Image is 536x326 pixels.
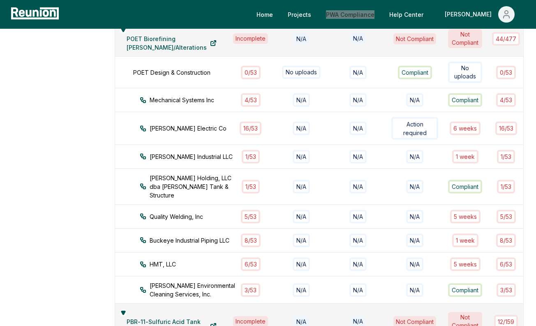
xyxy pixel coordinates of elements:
[349,93,367,107] div: N/A
[349,257,367,271] div: N/A
[406,257,423,271] div: N/A
[140,152,243,161] div: [PERSON_NAME] Industrial LLC
[293,180,310,193] div: N/A
[406,180,423,193] div: N/A
[450,257,481,271] div: 5 week s
[241,283,260,297] div: 3 / 53
[406,150,423,163] div: N/A
[140,212,243,221] div: Quality Welding, Inc
[282,66,321,79] div: No uploads
[133,68,236,77] div: POET Design & Construction
[242,180,260,193] div: 1 / 53
[349,210,367,223] div: N/A
[497,150,515,163] div: 1 / 53
[450,122,481,135] div: 6 week s
[496,66,516,79] div: 0 / 53
[140,281,243,298] div: [PERSON_NAME] Environmental Cleaning Services, Inc.
[448,180,482,193] div: Compliant
[349,234,367,247] div: N/A
[293,234,310,247] div: N/A
[293,257,310,271] div: N/A
[293,283,310,297] div: N/A
[293,93,310,107] div: N/A
[398,66,432,79] div: Compliant
[448,29,482,48] div: Not Compliant
[495,122,517,135] div: 16 / 53
[349,150,367,163] div: N/A
[351,33,365,44] div: N/A
[452,234,478,247] div: 1 week
[140,260,243,269] div: HMT, LLC
[406,210,423,223] div: N/A
[281,6,318,23] a: Projects
[241,234,261,247] div: 8 / 53
[140,124,243,133] div: [PERSON_NAME] Electric Co
[450,210,481,223] div: 5 week s
[349,283,367,297] div: N/A
[250,6,528,23] nav: Main
[120,35,223,51] a: POET Biorefining [PERSON_NAME]/Alterations
[448,93,482,107] div: Compliant
[406,283,423,297] div: N/A
[241,93,261,107] div: 4 / 53
[293,122,310,135] div: N/A
[445,6,495,23] div: [PERSON_NAME]
[349,66,367,79] div: N/A
[452,150,478,163] div: 1 week
[391,117,438,139] div: Action required
[140,96,243,104] div: Mechanical Systems Inc
[349,180,367,193] div: N/A
[250,6,280,23] a: Home
[393,33,436,44] div: Not Compliant
[241,210,260,223] div: 5 / 53
[319,6,381,23] a: PWA Compliance
[496,257,516,271] div: 6 / 53
[293,210,310,223] div: N/A
[496,93,516,107] div: 4 / 53
[438,6,521,23] button: [PERSON_NAME]
[140,236,243,245] div: Buckeye Industrial Piping LLC
[497,180,515,193] div: 1 / 53
[241,66,261,79] div: 0 / 53
[349,122,367,135] div: N/A
[496,234,516,247] div: 8 / 53
[294,33,309,44] div: N/A
[240,122,261,135] div: 16 / 53
[383,6,430,23] a: Help Center
[293,150,310,163] div: N/A
[406,234,423,247] div: N/A
[497,210,516,223] div: 5 / 53
[497,283,516,297] div: 3 / 53
[233,33,268,44] div: Incomplete
[242,150,260,163] div: 1 / 53
[448,62,482,83] div: No uploads
[406,93,423,107] div: N/A
[448,283,482,297] div: Compliant
[140,174,243,200] div: [PERSON_NAME] Holding, LLC dba [PERSON_NAME] Tank & Structure
[492,32,520,46] div: 44 / 477
[241,257,261,271] div: 6 / 53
